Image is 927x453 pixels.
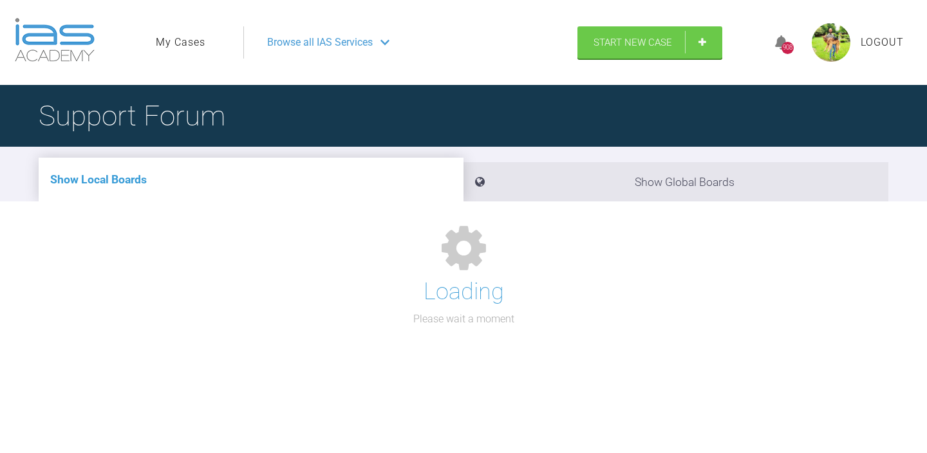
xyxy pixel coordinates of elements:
[464,162,888,201] li: Show Global Boards
[782,42,794,54] div: 908
[39,158,464,201] li: Show Local Boards
[413,311,514,328] p: Please wait a moment
[577,26,722,59] a: Start New Case
[267,34,373,51] span: Browse all IAS Services
[156,34,205,51] a: My Cases
[39,93,225,138] h1: Support Forum
[424,273,504,311] h1: Loading
[812,23,850,62] img: profile.png
[861,34,904,51] a: Logout
[594,37,672,48] span: Start New Case
[15,18,95,62] img: logo-light.3e3ef733.png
